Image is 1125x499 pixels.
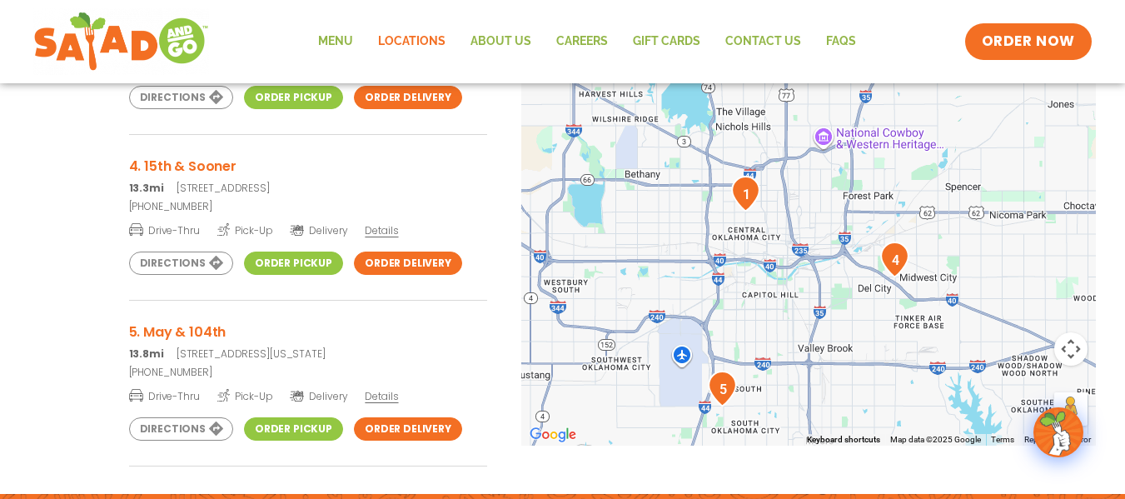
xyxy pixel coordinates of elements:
[991,435,1014,444] a: Terms (opens in new tab)
[890,435,981,444] span: Map data ©2025 Google
[129,199,487,214] a: [PHONE_NUMBER]
[244,86,343,109] a: Order Pickup
[129,222,200,238] span: Drive-Thru
[458,22,544,61] a: About Us
[731,176,760,212] div: 1
[129,156,487,177] h3: 4. 15th & Sooner
[544,22,620,61] a: Careers
[129,86,233,109] a: Directions
[290,223,347,238] span: Delivery
[814,22,869,61] a: FAQs
[620,22,713,61] a: GIFT CARDS
[290,389,347,404] span: Delivery
[129,252,233,275] a: Directions
[525,424,580,446] img: Google
[306,22,869,61] nav: Menu
[129,347,487,362] p: [STREET_ADDRESS][US_STATE]
[217,222,273,238] span: Pick-Up
[129,387,200,404] span: Drive-Thru
[1054,392,1088,426] button: Drag Pegman onto the map to open Street View
[129,181,487,196] p: [STREET_ADDRESS]
[1054,332,1088,366] button: Map camera controls
[354,252,462,275] a: Order Delivery
[244,252,343,275] a: Order Pickup
[525,424,580,446] a: Open this area in Google Maps (opens a new window)
[366,22,458,61] a: Locations
[880,242,909,277] div: 4
[807,434,880,446] button: Keyboard shortcuts
[129,322,487,342] h3: 5. May & 104th
[354,417,462,441] a: Order Delivery
[129,365,487,380] a: [PHONE_NUMBER]
[713,22,814,61] a: Contact Us
[129,417,233,441] a: Directions
[982,32,1075,52] span: ORDER NOW
[1024,435,1091,444] a: Report a map error
[965,23,1092,60] a: ORDER NOW
[129,156,487,196] a: 4. 15th & Sooner 13.3mi[STREET_ADDRESS]
[129,347,164,361] strong: 13.8mi
[33,8,209,75] img: new-SAG-logo-768×292
[129,217,487,238] a: Drive-Thru Pick-Up Delivery Details
[1035,409,1082,456] img: wpChatIcon
[129,181,164,195] strong: 13.3mi
[129,383,487,404] a: Drive-Thru Pick-Up Delivery Details
[306,22,366,61] a: Menu
[244,417,343,441] a: Order Pickup
[129,322,487,362] a: 5. May & 104th 13.8mi[STREET_ADDRESS][US_STATE]
[365,389,398,403] span: Details
[217,387,273,404] span: Pick-Up
[354,86,462,109] a: Order Delivery
[708,371,737,407] div: 5
[365,223,398,237] span: Details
